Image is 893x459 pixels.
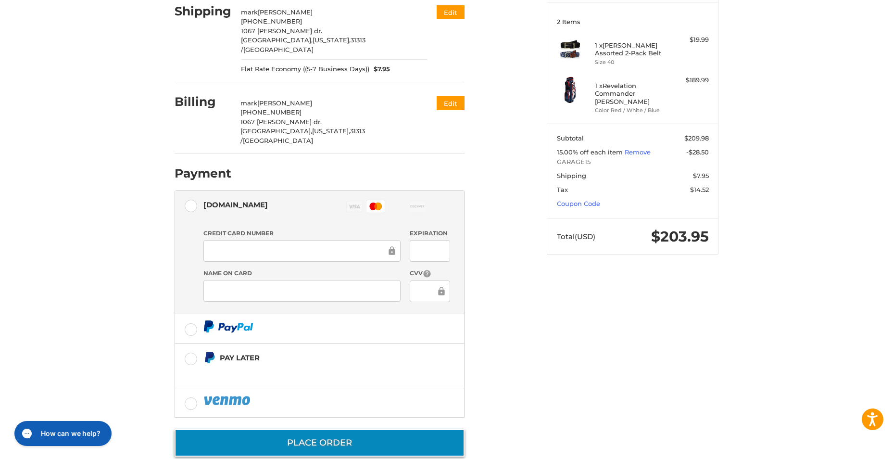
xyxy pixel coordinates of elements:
div: Pay Later [220,350,404,366]
span: [PERSON_NAME] [258,8,313,16]
button: Place Order [175,429,465,457]
span: 31313 / [241,36,365,53]
span: [GEOGRAPHIC_DATA] [243,46,314,53]
span: $14.52 [690,186,709,193]
label: Expiration [410,229,450,238]
span: [PERSON_NAME] [257,99,312,107]
span: $203.95 [651,228,709,245]
a: Coupon Code [557,200,600,207]
span: 1067 [PERSON_NAME] dr. [240,118,322,126]
span: [GEOGRAPHIC_DATA], [240,127,312,135]
label: CVV [410,269,450,278]
span: [PHONE_NUMBER] [240,108,302,116]
span: [GEOGRAPHIC_DATA], [241,36,313,44]
img: PayPal icon [203,320,253,332]
h2: Billing [175,94,231,109]
span: $7.95 [369,64,390,74]
img: Pay Later icon [203,352,215,364]
label: Credit Card Number [203,229,401,238]
h2: Shipping [175,4,231,19]
iframe: Gorgias live chat messenger [10,418,114,449]
div: $19.99 [671,35,709,45]
span: [US_STATE], [313,36,351,44]
button: Edit [437,96,465,110]
span: 15.00% off each item [557,148,625,156]
iframe: PayPal Message 1 [203,368,404,376]
img: PayPal icon [203,395,252,407]
span: [PHONE_NUMBER] [241,17,302,25]
span: Total (USD) [557,232,595,241]
li: Color Red / White / Blue [595,106,668,115]
button: Edit [437,5,465,19]
h3: 2 Items [557,18,709,25]
span: [GEOGRAPHIC_DATA] [243,137,313,144]
label: Name on Card [203,269,401,278]
a: Remove [625,148,651,156]
span: [US_STATE], [312,127,350,135]
div: $189.99 [671,76,709,85]
span: $7.95 [693,172,709,179]
h2: Payment [175,166,231,181]
span: mark [240,99,257,107]
span: Tax [557,186,568,193]
span: $209.98 [684,134,709,142]
span: Subtotal [557,134,584,142]
span: GARAGE15 [557,157,709,167]
h4: 1 x [PERSON_NAME] Assorted 2-Pack Belt [595,41,668,57]
span: Shipping [557,172,586,179]
span: -$28.50 [686,148,709,156]
h4: 1 x Revelation Commander [PERSON_NAME] [595,82,668,105]
span: 31313 / [240,127,365,144]
li: Size 40 [595,58,668,66]
span: Flat Rate Economy ((5-7 Business Days)) [241,64,369,74]
span: mark [241,8,258,16]
span: 1067 [PERSON_NAME] dr. [241,27,322,35]
div: [DOMAIN_NAME] [203,197,268,213]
